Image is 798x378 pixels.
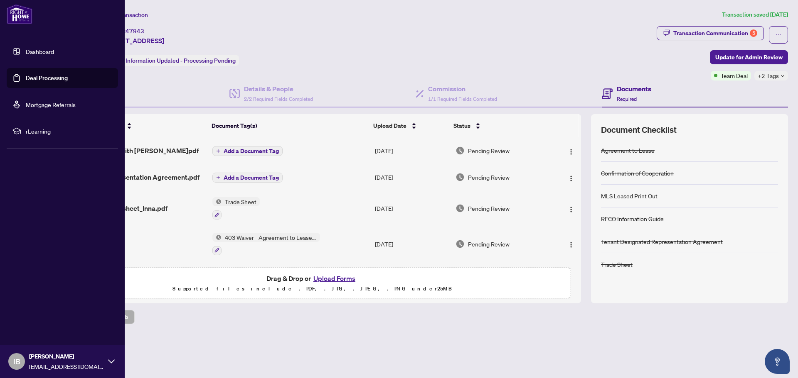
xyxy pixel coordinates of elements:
[673,27,757,40] div: Transaction Communication
[212,233,222,242] img: Status Icon
[468,204,510,213] span: Pending Review
[372,262,452,298] td: [DATE]
[29,362,104,371] span: [EMAIL_ADDRESS][DOMAIN_NAME]
[126,57,236,64] span: Information Updated - Processing Pending
[13,356,20,367] span: IB
[564,237,578,251] button: Logo
[468,239,510,249] span: Pending Review
[216,176,220,180] span: plus
[601,237,723,246] div: Tenant Designated Representation Agreement
[781,74,785,78] span: down
[103,55,239,66] div: Status:
[82,172,199,182] span: Tenant Representation Agreement.pdf
[7,4,32,24] img: logo
[450,114,550,137] th: Status
[750,29,757,37] div: 5
[617,96,637,102] span: Required
[601,214,664,223] div: RECO Information Guide
[372,190,452,226] td: [DATE]
[372,137,452,164] td: [DATE]
[370,114,450,137] th: Upload Date
[765,349,790,374] button: Open asap
[657,26,764,40] button: Transaction Communication5
[212,233,320,255] button: Status Icon403 Waiver - Agreement to Lease - Residential
[222,197,260,206] span: Trade Sheet
[428,84,497,94] h4: Commission
[212,173,283,183] button: Add a Document Tag
[456,239,465,249] img: Document Status
[311,273,358,284] button: Upload Forms
[468,173,510,182] span: Pending Review
[564,202,578,215] button: Logo
[428,96,497,102] span: 1/1 Required Fields Completed
[601,146,655,155] div: Agreement to Lease
[212,197,222,206] img: Status Icon
[601,260,633,269] div: Trade Sheet
[216,149,220,153] span: plus
[224,148,279,154] span: Add a Document Tag
[722,10,788,20] article: Transaction saved [DATE]
[212,172,283,183] button: Add a Document Tag
[564,171,578,184] button: Logo
[568,241,574,248] img: Logo
[721,71,748,80] span: Team Deal
[776,32,781,38] span: ellipsis
[710,50,788,64] button: Update for Admin Review
[468,146,510,155] span: Pending Review
[601,124,677,136] span: Document Checklist
[222,233,320,242] span: 403 Waiver - Agreement to Lease - Residential
[456,146,465,155] img: Document Status
[212,197,260,219] button: Status IconTrade Sheet
[568,175,574,182] img: Logo
[26,74,68,82] a: Deal Processing
[617,84,651,94] h4: Documents
[79,114,208,137] th: (16) File Name
[266,273,358,284] span: Drag & Drop or
[103,11,148,19] span: View Transaction
[26,127,112,136] span: rLearning
[82,203,167,213] span: Signed trade sheet_Inna.pdf
[453,121,470,130] span: Status
[26,48,54,55] a: Dashboard
[244,84,313,94] h4: Details & People
[456,173,465,182] img: Document Status
[212,146,283,156] button: Add a Document Tag
[26,101,76,108] a: Mortgage Referrals
[224,175,279,180] span: Add a Document Tag
[456,204,465,213] img: Document Status
[568,206,574,213] img: Logo
[372,164,452,190] td: [DATE]
[568,149,574,155] img: Logo
[715,51,783,64] span: Update for Admin Review
[126,27,144,35] span: 47943
[564,144,578,157] button: Logo
[59,284,566,294] p: Supported files include .PDF, .JPG, .JPEG, .PNG under 25 MB
[212,146,283,156] button: Add a Document Tag
[244,96,313,102] span: 2/2 Required Fields Completed
[601,168,674,178] div: Confirmation of Cooperation
[758,71,779,80] span: +2 Tags
[29,352,104,361] span: [PERSON_NAME]
[82,146,199,156] span: RECO guide with [PERSON_NAME]pdf
[103,36,164,46] span: [STREET_ADDRESS]
[601,191,658,200] div: MLS Leased Print Out
[54,268,571,299] span: Drag & Drop orUpload FormsSupported files include .PDF, .JPG, .JPEG, .PNG under25MB
[373,121,406,130] span: Upload Date
[208,114,370,137] th: Document Tag(s)
[372,226,452,262] td: [DATE]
